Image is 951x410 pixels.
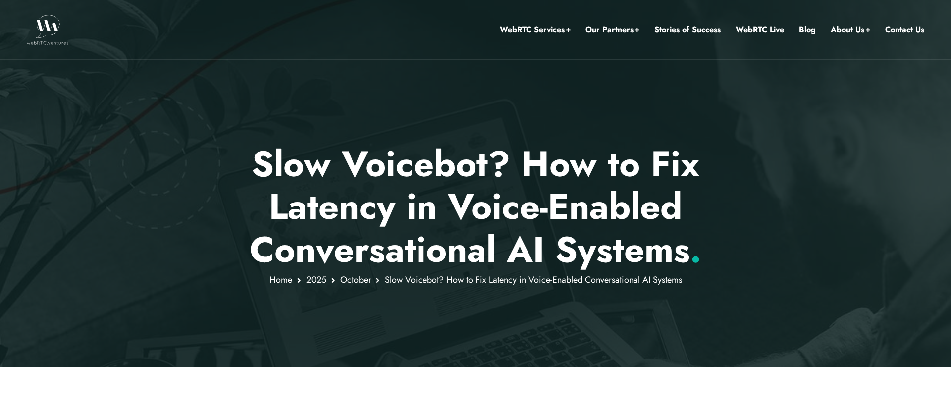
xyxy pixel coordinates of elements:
[654,23,721,36] a: Stories of Success
[27,15,69,45] img: WebRTC.ventures
[340,273,371,286] a: October
[585,23,639,36] a: Our Partners
[306,273,326,286] a: 2025
[186,143,766,271] h1: Slow Voicebot? How to Fix Latency in Voice-Enabled Conversational AI Systems
[385,273,682,286] span: Slow Voicebot? How to Fix Latency in Voice-Enabled Conversational AI Systems
[831,23,870,36] a: About Us
[736,23,784,36] a: WebRTC Live
[269,273,292,286] a: Home
[690,224,701,275] span: .
[500,23,571,36] a: WebRTC Services
[885,23,924,36] a: Contact Us
[799,23,816,36] a: Blog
